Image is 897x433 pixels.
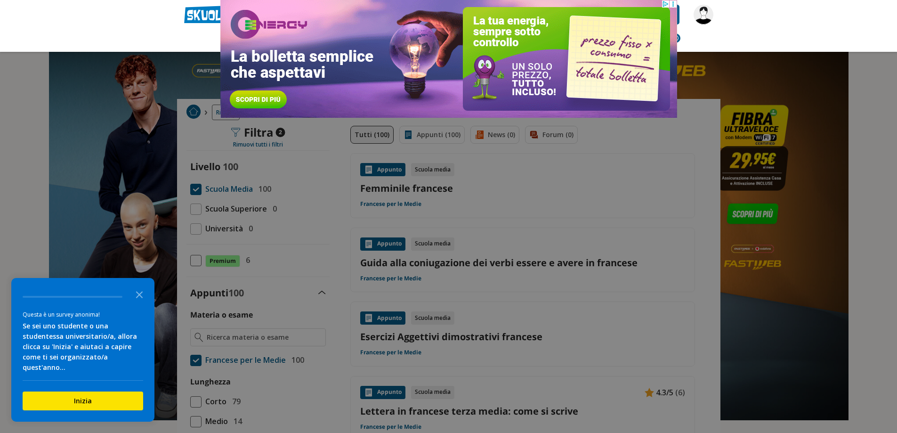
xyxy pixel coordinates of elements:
button: Inizia [23,392,143,410]
button: Close the survey [130,285,149,303]
div: Questa è un survey anonima! [23,310,143,319]
div: Survey [11,278,154,422]
img: deboraghiani [694,5,713,25]
div: Se sei uno studente o una studentessa universitario/a, allora clicca su 'Inizia' e aiutaci a capi... [23,321,143,373]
